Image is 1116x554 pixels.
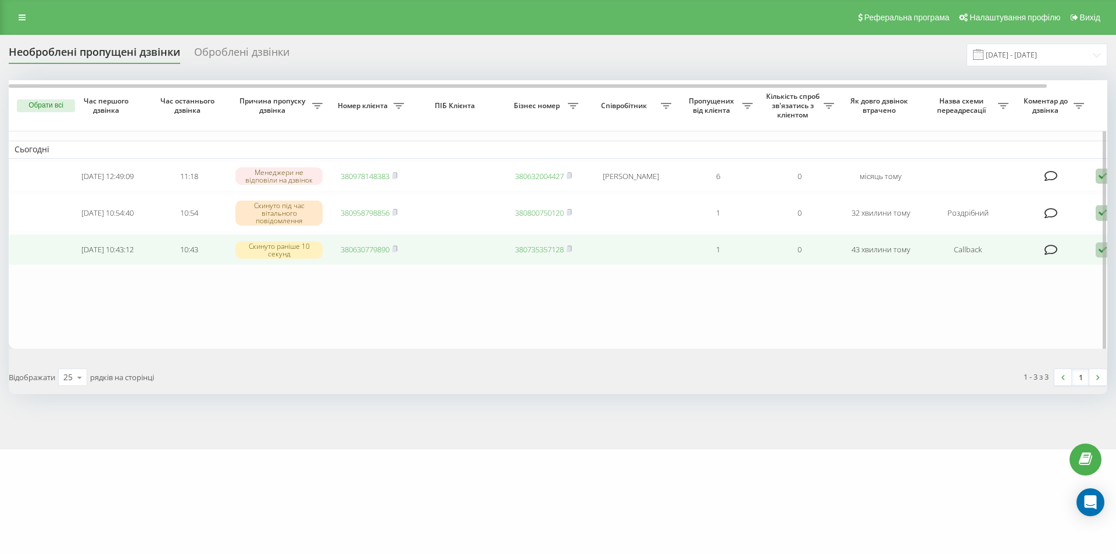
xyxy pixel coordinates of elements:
[683,96,742,115] span: Пропущених від клієнта
[1080,13,1100,22] span: Вихід
[148,234,230,265] td: 10:43
[76,96,139,115] span: Час першого дзвінка
[63,371,73,383] div: 25
[341,171,389,181] a: 380978148383
[677,234,759,265] td: 1
[158,96,220,115] span: Час останнього дзвінка
[341,244,389,255] a: 380630779890
[67,161,148,192] td: [DATE] 12:49:09
[90,372,154,383] span: рядків на сторінці
[759,161,840,192] td: 0
[840,194,921,232] td: 32 хвилини тому
[515,244,564,255] a: 380735357128
[334,101,394,110] span: Номер клієнта
[849,96,912,115] span: Як довго дзвінок втрачено
[840,234,921,265] td: 43 хвилини тому
[194,46,289,64] div: Оброблені дзвінки
[590,101,661,110] span: Співробітник
[759,194,840,232] td: 0
[509,101,568,110] span: Бізнес номер
[584,161,677,192] td: [PERSON_NAME]
[927,96,998,115] span: Назва схеми переадресації
[764,92,824,119] span: Кількість спроб зв'язатись з клієнтом
[677,194,759,232] td: 1
[420,101,493,110] span: ПІБ Клієнта
[1024,371,1049,383] div: 1 - 3 з 3
[235,167,323,185] div: Менеджери не відповіли на дзвінок
[1020,96,1074,115] span: Коментар до дзвінка
[1072,369,1089,385] a: 1
[235,201,323,226] div: Скинуто під час вітального повідомлення
[235,241,323,259] div: Скинуто раніше 10 секунд
[9,372,55,383] span: Відображати
[67,234,148,265] td: [DATE] 10:43:12
[148,161,230,192] td: 11:18
[9,46,180,64] div: Необроблені пропущені дзвінки
[759,234,840,265] td: 0
[515,171,564,181] a: 380632004427
[17,99,75,112] button: Обрати всі
[235,96,312,115] span: Причина пропуску дзвінка
[1076,488,1104,516] div: Open Intercom Messenger
[970,13,1060,22] span: Налаштування профілю
[921,234,1014,265] td: Callback
[677,161,759,192] td: 6
[67,194,148,232] td: [DATE] 10:54:40
[341,208,389,218] a: 380958798856
[515,208,564,218] a: 380800750120
[921,194,1014,232] td: Роздрібний
[840,161,921,192] td: місяць тому
[864,13,950,22] span: Реферальна програма
[148,194,230,232] td: 10:54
